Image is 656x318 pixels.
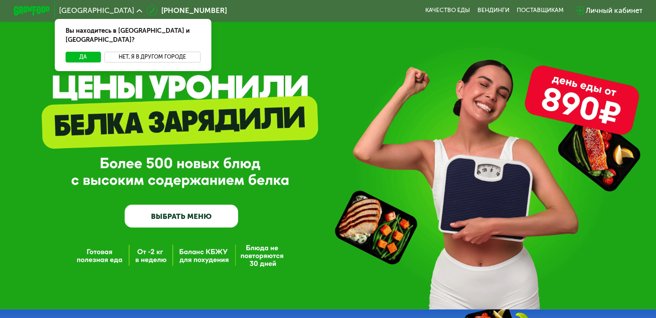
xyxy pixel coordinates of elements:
button: Нет, я в другом городе [104,52,201,62]
a: [PHONE_NUMBER] [147,5,227,16]
div: поставщикам [517,7,564,14]
button: Да [66,52,100,62]
span: [GEOGRAPHIC_DATA] [59,7,134,14]
a: Качество еды [425,7,470,14]
a: ВЫБРАТЬ МЕНЮ [125,205,238,228]
div: Личный кабинет [586,5,642,16]
a: Вендинги [477,7,509,14]
div: Вы находитесь в [GEOGRAPHIC_DATA] и [GEOGRAPHIC_DATA]? [55,19,211,52]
